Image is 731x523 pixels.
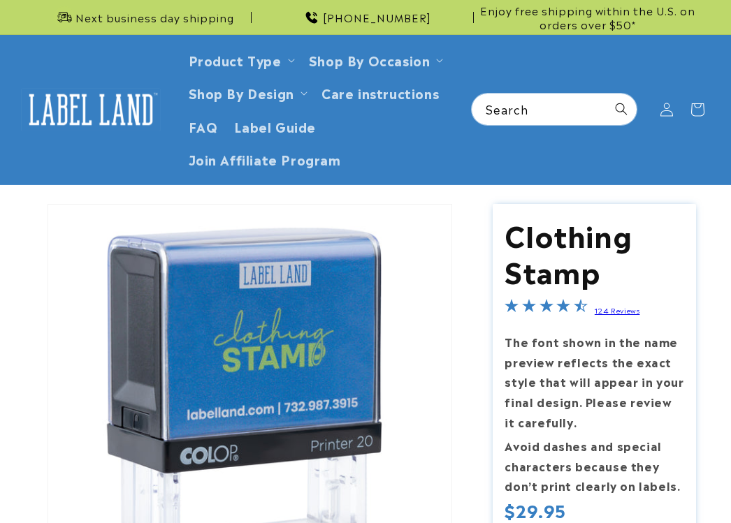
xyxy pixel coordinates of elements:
[189,118,218,134] span: FAQ
[16,82,166,136] a: Label Land
[505,216,683,288] h1: Clothing Stamp
[309,52,430,68] span: Shop By Occasion
[180,76,313,109] summary: Shop By Design
[301,43,449,76] summary: Shop By Occasion
[180,43,301,76] summary: Product Type
[189,151,341,167] span: Join Affiliate Program
[180,142,349,175] a: Join Affiliate Program
[595,305,640,315] a: 124 Reviews
[313,76,447,109] a: Care instructions
[505,333,683,430] strong: The font shown in the name preview reflects the exact style that will appear in your final design...
[505,437,680,494] strong: Avoid dashes and special characters because they don’t print clearly on labels.
[226,110,324,142] a: Label Guide
[479,3,696,31] span: Enjoy free shipping within the U.S. on orders over $50*
[606,94,637,124] button: Search
[75,10,234,24] span: Next business day shipping
[180,110,226,142] a: FAQ
[189,50,282,69] a: Product Type
[321,84,439,101] span: Care instructions
[505,300,587,317] span: 4.4-star overall rating
[323,10,431,24] span: [PHONE_NUMBER]
[234,118,316,134] span: Label Guide
[189,83,294,102] a: Shop By Design
[21,88,161,131] img: Label Land
[505,499,566,521] span: $29.95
